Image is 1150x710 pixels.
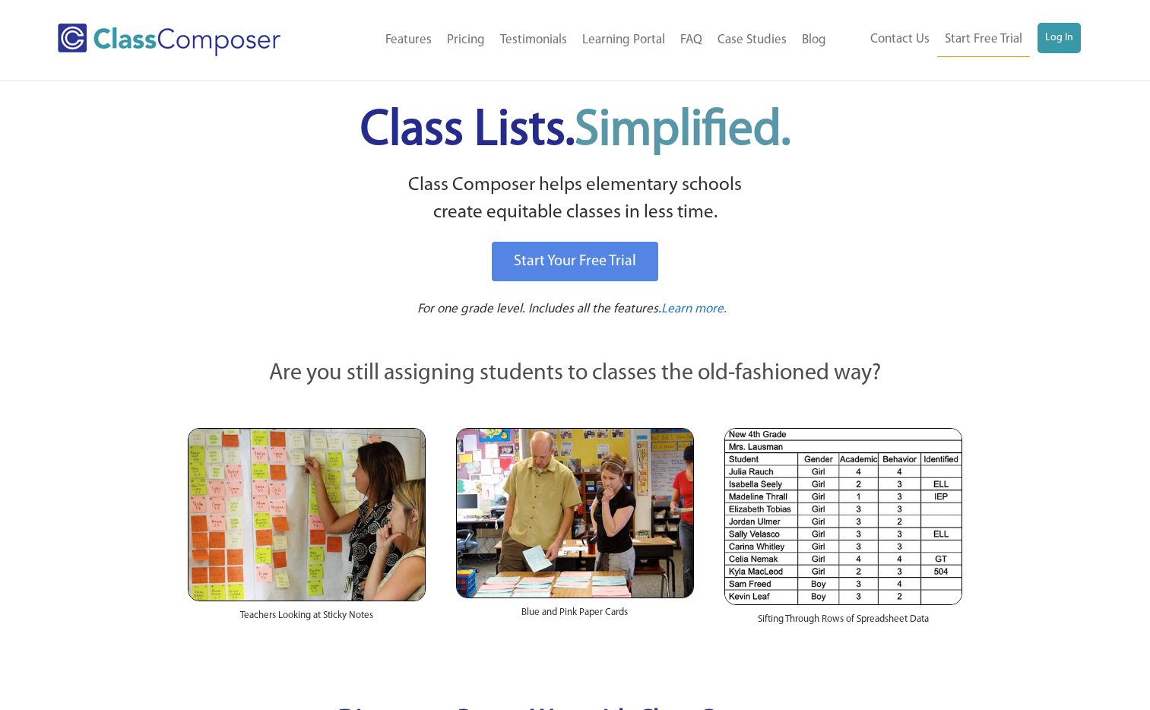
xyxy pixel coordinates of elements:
[724,605,962,642] div: Sifting Through Rows of Spreadsheet Data
[834,23,1081,57] nav: Header Menu
[439,24,493,57] a: Pricing
[328,24,834,57] nav: Header Menu
[794,24,834,57] a: Blog
[937,23,1030,57] a: Start Free Trial
[661,300,727,319] a: Learn more.
[493,24,575,57] a: Testimonials
[378,24,439,57] a: Features
[710,24,794,57] a: Case Studies
[188,601,426,638] div: Teachers Looking at Sticky Notes
[417,303,661,315] span: For one grade level. Includes all the features.
[188,357,963,391] p: Are you still assigning students to classes the old-fashioned way?
[724,428,962,605] img: Spreadsheets
[185,172,965,227] p: Class Composer helps elementary schools create equitable classes in less time.
[492,242,658,281] a: Start Your Free Trial
[1038,23,1081,53] a: Log In
[661,303,727,315] span: Learn more.
[456,428,694,597] img: Blue and Pink Paper Cards
[514,254,636,269] span: Start Your Free Trial
[360,106,790,156] span: Class Lists.
[575,106,790,156] span: Simplified.
[863,23,937,56] a: Contact Us
[188,428,426,601] img: Teachers Looking at Sticky Notes
[456,598,694,635] div: Blue and Pink Paper Cards
[575,24,673,57] a: Learning Portal
[673,24,710,57] a: FAQ
[58,24,280,56] img: Class Composer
